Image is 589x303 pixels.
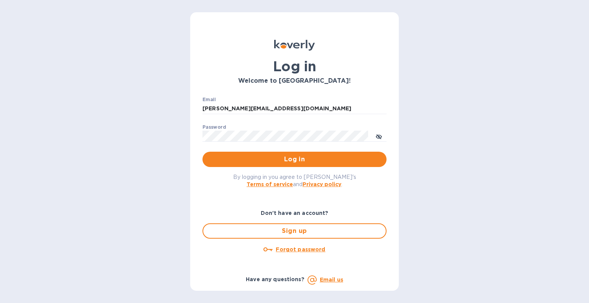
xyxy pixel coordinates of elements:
img: Koverly [274,40,315,51]
h3: Welcome to [GEOGRAPHIC_DATA]! [202,77,387,85]
b: Don't have an account? [261,210,329,216]
b: Have any questions? [246,276,304,282]
h1: Log in [202,58,387,74]
span: By logging in you agree to [PERSON_NAME]'s and . [233,174,356,187]
button: toggle password visibility [371,128,387,144]
u: Forgot password [276,246,325,252]
a: Privacy policy [303,181,341,187]
span: Log in [209,155,380,164]
a: Email us [320,277,343,283]
span: Sign up [209,226,380,236]
button: Log in [202,152,387,167]
label: Password [202,125,226,129]
a: Terms of service [247,181,293,187]
button: Sign up [202,223,387,239]
label: Email [202,97,216,102]
input: Enter email address [202,103,387,115]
